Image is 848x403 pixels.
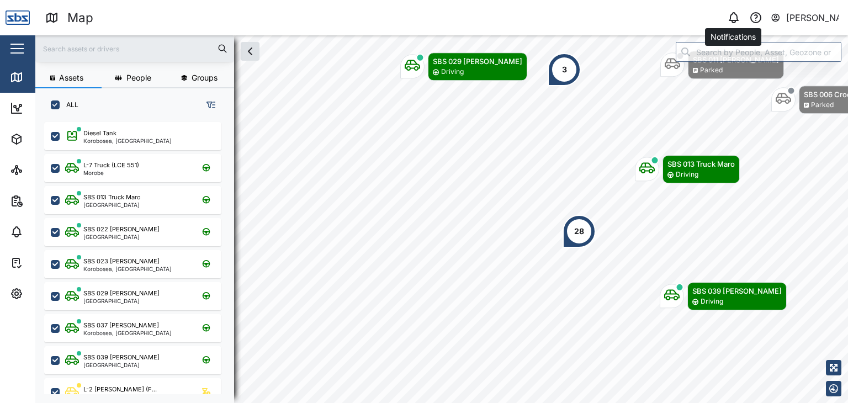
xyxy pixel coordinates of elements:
[29,71,54,83] div: Map
[83,321,159,330] div: SBS 037 [PERSON_NAME]
[692,285,782,296] div: SBS 039 [PERSON_NAME]
[83,193,141,202] div: SBS 013 Truck Maro
[29,226,63,238] div: Alarms
[67,8,93,28] div: Map
[29,288,68,300] div: Settings
[701,296,723,307] div: Driving
[59,74,83,82] span: Assets
[29,164,55,176] div: Sites
[83,138,172,144] div: Korobosea, [GEOGRAPHIC_DATA]
[770,10,839,25] button: [PERSON_NAME]
[83,129,116,138] div: Diesel Tank
[44,118,234,394] div: grid
[700,65,723,76] div: Parked
[83,170,139,176] div: Morobe
[441,67,464,77] div: Driving
[29,133,63,145] div: Assets
[548,53,581,86] div: Map marker
[6,6,30,30] img: Main Logo
[667,158,735,169] div: SBS 013 Truck Maro
[660,51,784,79] div: Map marker
[126,74,151,82] span: People
[29,257,59,269] div: Tasks
[433,56,522,67] div: SBS 029 [PERSON_NAME]
[83,225,160,234] div: SBS 022 [PERSON_NAME]
[660,282,787,310] div: Map marker
[29,195,66,207] div: Reports
[83,257,160,266] div: SBS 023 [PERSON_NAME]
[83,234,160,240] div: [GEOGRAPHIC_DATA]
[562,63,567,76] div: 3
[676,169,698,180] div: Driving
[83,385,157,394] div: L-2 [PERSON_NAME] (F...
[83,298,160,304] div: [GEOGRAPHIC_DATA]
[400,52,527,81] div: Map marker
[786,11,839,25] div: [PERSON_NAME]
[563,215,596,248] div: Map marker
[29,102,78,114] div: Dashboard
[811,100,834,110] div: Parked
[60,100,78,109] label: ALL
[42,40,227,57] input: Search assets or drivers
[83,266,172,272] div: Korobosea, [GEOGRAPHIC_DATA]
[35,35,848,403] canvas: Map
[635,155,740,183] div: Map marker
[676,42,841,62] input: Search by People, Asset, Geozone or Place
[83,202,141,208] div: [GEOGRAPHIC_DATA]
[574,225,584,237] div: 28
[83,362,160,368] div: [GEOGRAPHIC_DATA]
[83,161,139,170] div: L-7 Truck (LCE 551)
[83,330,172,336] div: Korobosea, [GEOGRAPHIC_DATA]
[83,289,160,298] div: SBS 029 [PERSON_NAME]
[192,74,218,82] span: Groups
[83,353,160,362] div: SBS 039 [PERSON_NAME]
